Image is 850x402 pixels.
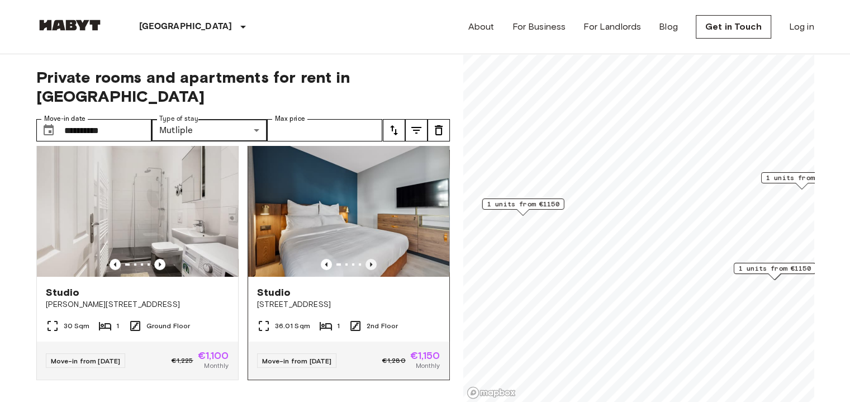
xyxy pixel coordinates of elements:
[468,20,495,34] a: About
[248,142,450,380] a: Marketing picture of unit DE-01-483-204-01Previous imagePrevious imageStudio[STREET_ADDRESS]36.01...
[487,199,559,209] span: 1 units from €1150
[248,143,449,277] img: Marketing picture of unit DE-01-483-204-01
[738,263,810,273] span: 1 units from €1150
[583,20,641,34] a: For Landlords
[198,351,229,361] span: €1,100
[110,259,121,270] button: Previous image
[46,286,80,299] span: Studio
[415,361,440,371] span: Monthly
[761,172,843,190] div: Map marker
[139,20,232,34] p: [GEOGRAPHIC_DATA]
[154,259,165,270] button: Previous image
[467,386,516,399] a: Mapbox logo
[46,299,229,310] span: [PERSON_NAME][STREET_ADDRESS]
[204,361,229,371] span: Monthly
[789,20,814,34] a: Log in
[257,299,440,310] span: [STREET_ADDRESS]
[410,351,440,361] span: €1,150
[36,20,103,31] img: Habyt
[44,114,86,124] label: Move-in date
[321,259,332,270] button: Previous image
[51,357,121,365] span: Move-in from [DATE]
[337,321,340,331] span: 1
[382,356,406,366] span: €1,280
[733,263,815,280] div: Map marker
[36,68,450,106] span: Private rooms and apartments for rent in [GEOGRAPHIC_DATA]
[405,119,428,141] button: tune
[512,20,566,34] a: For Business
[159,114,198,124] label: Type of stay
[482,198,564,216] div: Map marker
[146,321,191,331] span: Ground Floor
[275,114,305,124] label: Max price
[367,321,398,331] span: 2nd Floor
[64,321,90,331] span: 30 Sqm
[766,173,838,183] span: 1 units from €1100
[151,119,267,141] div: Mutliple
[36,142,239,380] a: Marketing picture of unit DE-01-047-001-01HPrevious imagePrevious imageStudio[PERSON_NAME][STREET...
[37,119,60,141] button: Choose date, selected date is 1 Nov 2025
[257,286,291,299] span: Studio
[428,119,450,141] button: tune
[116,321,119,331] span: 1
[365,259,377,270] button: Previous image
[659,20,678,34] a: Blog
[696,15,771,39] a: Get in Touch
[37,143,238,277] img: Marketing picture of unit DE-01-047-001-01H
[262,357,332,365] span: Move-in from [DATE]
[172,356,193,366] span: €1,225
[383,119,405,141] button: tune
[275,321,310,331] span: 36.01 Sqm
